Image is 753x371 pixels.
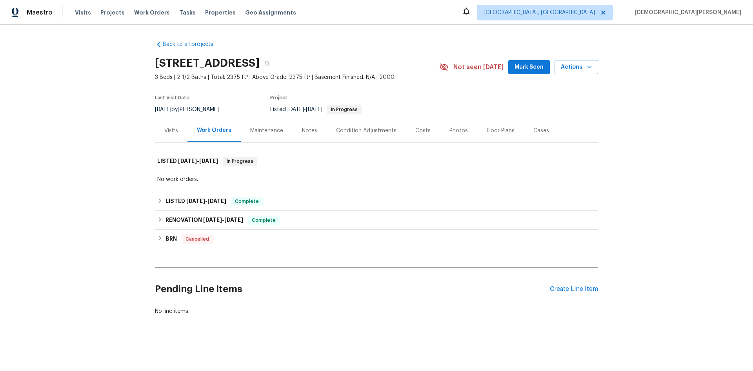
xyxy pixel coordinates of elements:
button: Mark Seen [508,60,550,75]
div: by [PERSON_NAME] [155,105,228,114]
span: [DATE] [178,158,197,164]
h2: [STREET_ADDRESS] [155,59,260,67]
span: Complete [232,197,262,205]
span: Projects [100,9,125,16]
div: No line items. [155,307,598,315]
span: Work Orders [134,9,170,16]
h6: LISTED [157,157,218,166]
span: Not seen [DATE] [453,63,504,71]
div: Work Orders [197,126,231,134]
div: Photos [449,127,468,135]
span: [DEMOGRAPHIC_DATA][PERSON_NAME] [632,9,741,16]
span: Maestro [27,9,53,16]
div: Create Line Item [550,285,598,293]
a: Back to all projects [155,40,230,48]
div: Maintenance [250,127,283,135]
div: No work orders. [157,175,596,183]
div: Costs [415,127,431,135]
span: [DATE] [155,107,171,112]
span: Properties [205,9,236,16]
span: - [287,107,322,112]
span: Mark Seen [515,62,544,72]
span: Project [270,95,287,100]
button: Copy Address [260,56,274,70]
span: 3 Beds | 2 1/2 Baths | Total: 2375 ft² | Above Grade: 2375 ft² | Basement Finished: N/A | 2000 [155,73,439,81]
span: [DATE] [199,158,218,164]
span: [GEOGRAPHIC_DATA], [GEOGRAPHIC_DATA] [484,9,595,16]
span: - [186,198,226,204]
h6: RENOVATION [166,216,243,225]
div: LISTED [DATE]-[DATE]Complete [155,192,598,211]
h2: Pending Line Items [155,271,550,307]
span: [DATE] [207,198,226,204]
span: [DATE] [224,217,243,223]
span: Last Visit Date [155,95,189,100]
span: In Progress [328,107,361,112]
span: [DATE] [287,107,304,112]
span: [DATE] [306,107,322,112]
button: Actions [555,60,598,75]
div: LISTED [DATE]-[DATE]In Progress [155,149,598,174]
span: [DATE] [203,217,222,223]
span: Complete [249,216,279,224]
div: Condition Adjustments [336,127,397,135]
div: Floor Plans [487,127,515,135]
div: Notes [302,127,317,135]
span: Actions [561,62,592,72]
span: - [178,158,218,164]
div: Visits [164,127,178,135]
h6: LISTED [166,197,226,206]
span: - [203,217,243,223]
div: Cases [533,127,549,135]
div: BRN Cancelled [155,230,598,249]
span: [DATE] [186,198,205,204]
span: Cancelled [182,235,212,243]
span: Listed [270,107,362,112]
span: Tasks [179,10,196,15]
span: Geo Assignments [245,9,296,16]
span: In Progress [224,157,256,165]
div: RENOVATION [DATE]-[DATE]Complete [155,211,598,230]
span: Visits [75,9,91,16]
h6: BRN [166,234,177,244]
